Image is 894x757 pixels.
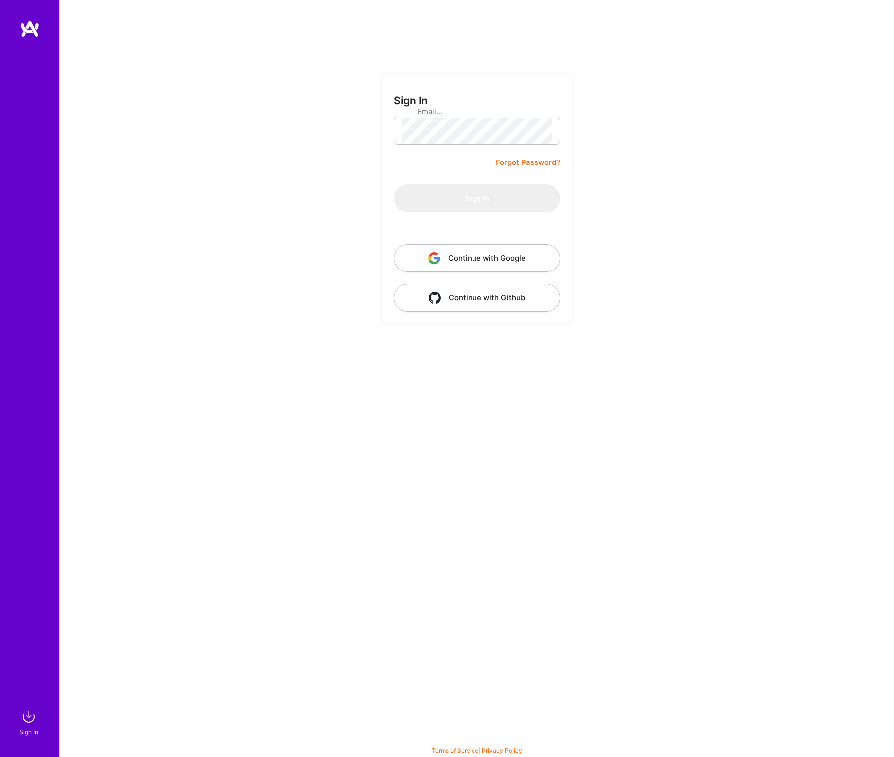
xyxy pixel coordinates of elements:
[19,707,39,727] img: sign in
[432,747,478,754] a: Terms of Service
[418,99,536,124] input: Email...
[394,94,428,107] h3: Sign In
[59,727,894,752] div: © 2025 ATeams Inc., All rights reserved.
[394,244,560,272] button: Continue with Google
[482,747,522,754] a: Privacy Policy
[496,157,560,168] a: Forgot Password?
[428,252,440,264] img: icon
[429,292,441,304] img: icon
[20,20,40,38] img: logo
[432,747,522,754] span: |
[394,184,560,212] button: Sign In
[394,284,560,312] button: Continue with Github
[19,727,38,737] div: Sign In
[21,707,39,737] a: sign inSign In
